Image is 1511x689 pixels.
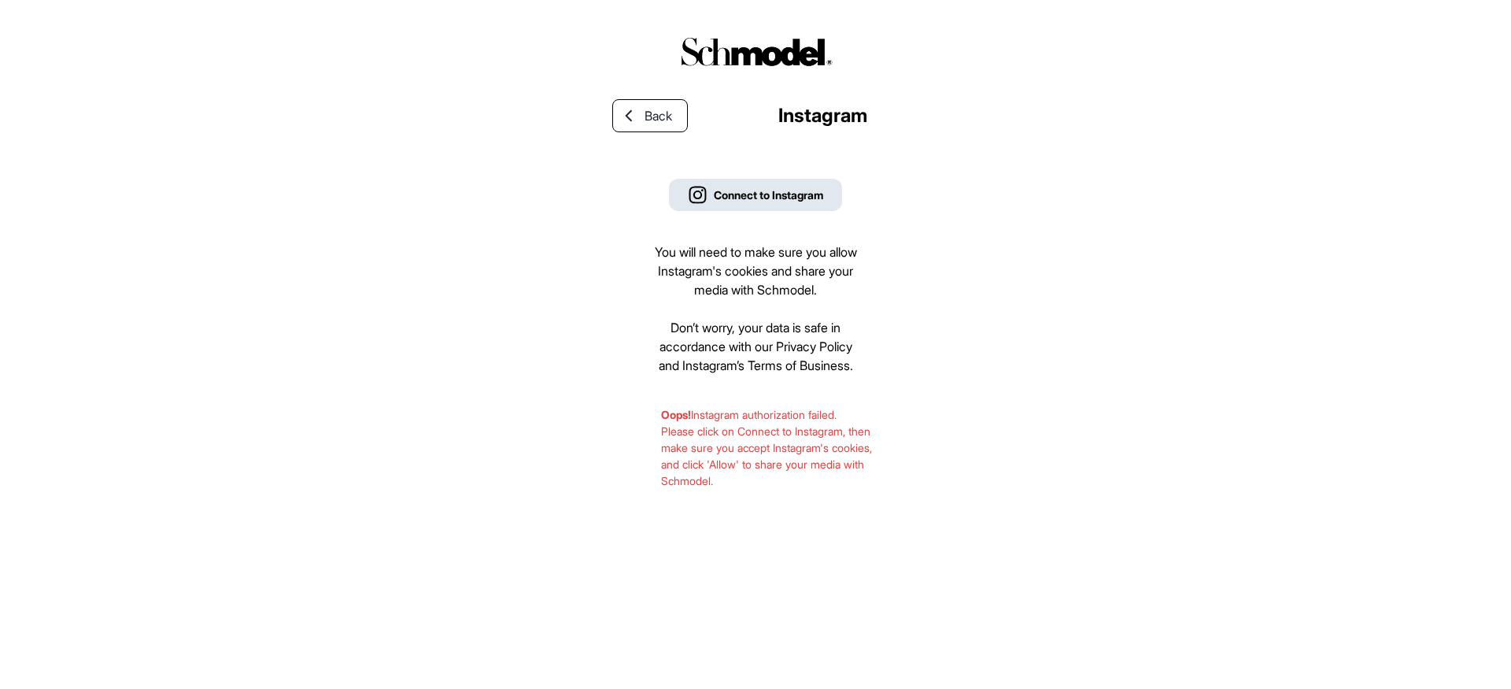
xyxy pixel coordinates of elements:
[637,406,874,489] div: Instagram authorization failed. Please click on Connect to Instagram, then make sure you accept I...
[673,31,838,72] img: logo
[778,102,867,130] div: Instagram
[714,187,823,203] div: Connect to Instagram
[661,408,691,421] strong: Oops!
[648,243,863,375] div: You will need to make sure you allow Instagram's cookies and share your media with Schmodel. Don’...
[612,99,688,132] a: Back
[645,106,672,125] span: Back
[669,179,842,211] button: Connect to Instagram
